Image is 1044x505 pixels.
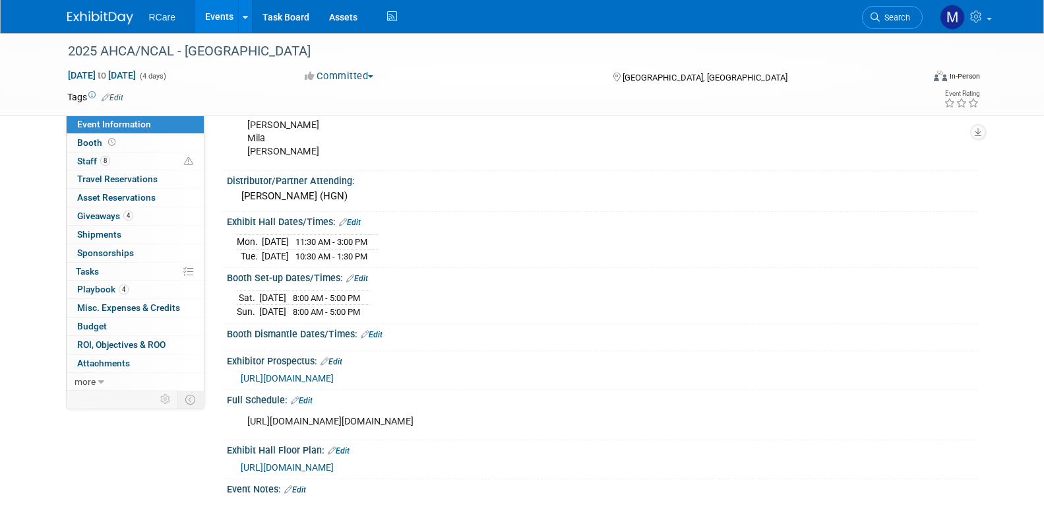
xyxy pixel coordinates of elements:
a: Attachments [67,354,204,372]
span: Search [880,13,910,22]
a: Edit [284,485,306,494]
span: Sponsorships [77,248,134,258]
span: [GEOGRAPHIC_DATA], [GEOGRAPHIC_DATA] [623,73,787,83]
div: Exhibit Hall Floor Plan: [227,440,977,457]
span: ROI, Objectives & ROO [77,339,166,350]
span: Budget [77,321,107,331]
img: Format-Inperson.png [934,71,947,81]
img: ExhibitDay [67,11,133,24]
div: 2025 AHCA/NCAL - [GEOGRAPHIC_DATA] [63,40,903,63]
span: (4 days) [138,72,166,81]
td: [DATE] [259,290,286,305]
a: Edit [102,93,123,102]
a: Edit [361,330,383,339]
span: 4 [119,285,129,294]
span: Giveaways [77,211,133,221]
a: Edit [339,218,361,227]
a: Staff8 [67,152,204,170]
div: Exhibit Hall Dates/Times: [227,212,977,229]
div: [PERSON_NAME] (HGN) [237,186,967,207]
span: Shipments [77,229,121,240]
a: Edit [328,446,350,455]
span: 4 [123,211,133,220]
a: Misc. Expenses & Credits [67,299,204,317]
div: Booth Set-up Dates/Times: [227,268,977,285]
td: Mon. [237,234,262,249]
a: Asset Reservations [67,189,204,207]
td: [DATE] [262,234,289,249]
div: Distributor/Partner Attending: [227,171,977,187]
a: [URL][DOMAIN_NAME] [241,373,334,384]
span: Booth not reserved yet [106,137,118,147]
div: [URL][DOMAIN_NAME][DOMAIN_NAME] [238,409,832,435]
span: Playbook [77,284,129,294]
span: Travel Reservations [77,174,158,184]
td: Personalize Event Tab Strip [154,391,177,408]
span: 10:30 AM - 1:30 PM [295,252,367,261]
div: In-Person [949,71,980,81]
a: Tasks [67,263,204,281]
div: Full Schedule: [227,390,977,407]
span: Tasks [76,266,99,277]
div: Event Format [845,69,981,88]
span: [DATE] [DATE] [67,69,137,81]
a: Shipments [67,226,204,244]
a: Edit [346,274,368,283]
span: 8 [100,156,110,166]
a: [URL][DOMAIN_NAME] [241,462,334,473]
a: Giveaways4 [67,207,204,225]
a: Sponsorships [67,244,204,262]
span: 11:30 AM - 3:00 PM [295,237,367,247]
td: Sat. [237,290,259,305]
div: Booth Dismantle Dates/Times: [227,324,977,341]
a: Search [862,6,923,29]
div: Exhibitor Prospectus: [227,351,977,368]
a: Edit [291,396,313,405]
span: 8:00 AM - 5:00 PM [293,307,360,317]
div: Event Notes: [227,479,977,496]
td: Sun. [237,305,259,319]
td: Tue. [237,249,262,263]
img: maxim kowal [940,5,965,30]
a: ROI, Objectives & ROO [67,336,204,354]
span: Attachments [77,358,130,368]
td: Tags [67,90,123,104]
td: [DATE] [262,249,289,263]
button: Committed [300,69,379,83]
td: [DATE] [259,305,286,319]
a: more [67,373,204,391]
span: Booth [77,137,118,148]
span: Asset Reservations [77,192,156,203]
span: 8:00 AM - 5:00 PM [293,293,360,303]
a: Budget [67,318,204,335]
a: Edit [321,357,342,366]
span: RCare [149,12,175,22]
span: Staff [77,156,110,166]
span: to [96,70,108,81]
a: Booth [67,134,204,152]
span: Potential Scheduling Conflict -- at least one attendee is tagged in another overlapping event. [184,156,193,168]
span: more [75,376,96,387]
a: Playbook4 [67,281,204,298]
span: Misc. Expenses & Credits [77,302,180,313]
div: Event Rating [944,90,979,97]
a: Travel Reservations [67,170,204,188]
td: Toggle Event Tabs [177,391,204,408]
a: Event Information [67,116,204,133]
span: Event Information [77,119,151,129]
